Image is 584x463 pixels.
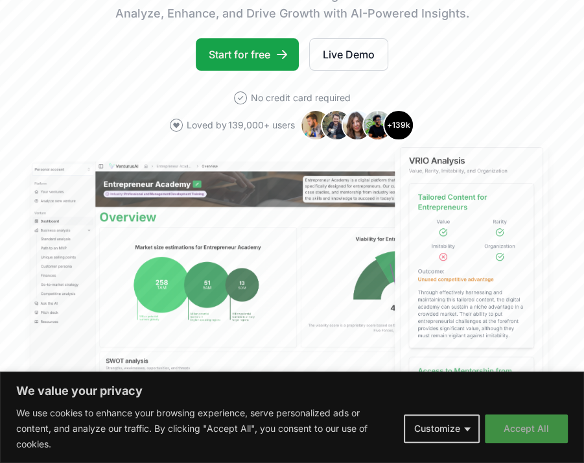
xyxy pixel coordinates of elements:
[309,38,388,71] a: Live Demo
[16,383,568,399] p: We value your privacy
[321,110,352,141] img: Avatar 2
[362,110,393,141] img: Avatar 4
[485,414,568,443] button: Accept All
[196,38,299,71] a: Start for free
[342,110,373,141] img: Avatar 3
[404,414,480,443] button: Customize
[16,405,394,452] p: We use cookies to enhance your browsing experience, serve personalized ads or content, and analyz...
[300,110,331,141] img: Avatar 1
